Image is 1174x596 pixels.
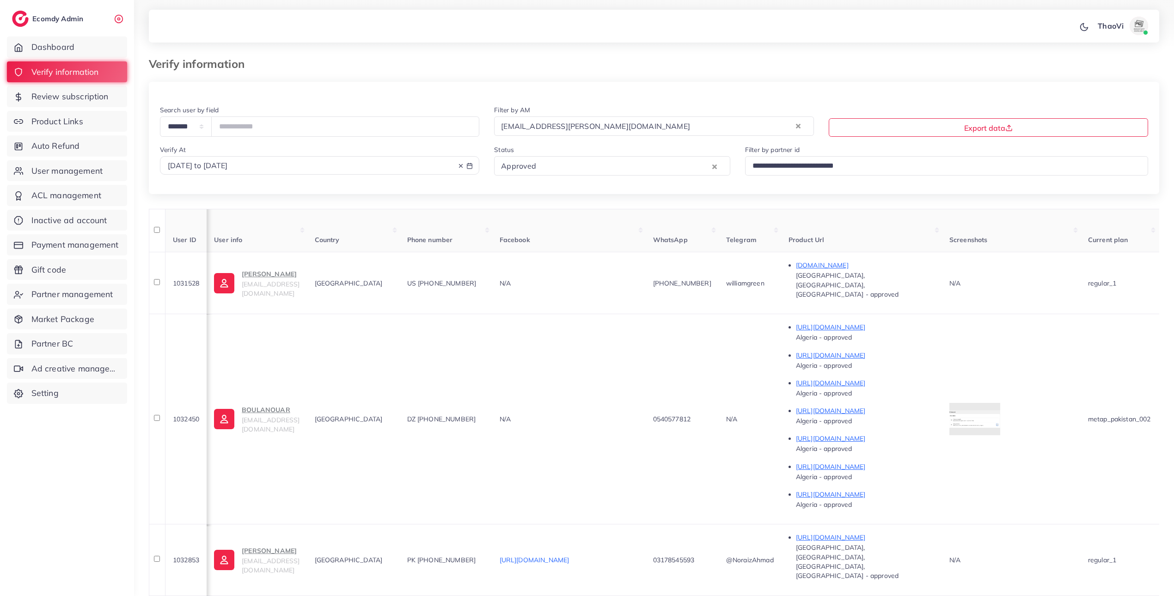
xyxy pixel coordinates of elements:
a: User management [7,160,127,182]
span: regular_1 [1088,279,1116,287]
span: Verify information [31,66,99,78]
span: Facebook [500,236,530,244]
span: [EMAIL_ADDRESS][PERSON_NAME][DOMAIN_NAME] [499,120,692,134]
p: [URL][DOMAIN_NAME] [796,433,935,444]
label: Search user by field [160,105,219,115]
span: Dashboard [31,41,74,53]
a: [PERSON_NAME][EMAIL_ADDRESS][DOMAIN_NAME] [214,545,300,575]
div: Search for option [494,116,813,135]
a: ThaoViavatar [1093,17,1152,35]
span: metap_pakistan_002 [1088,415,1151,423]
span: 03178545593 [653,556,695,564]
span: [EMAIL_ADDRESS][DOMAIN_NAME] [242,280,300,298]
span: Review subscription [31,91,109,103]
span: @NoraizAhmad [726,556,774,564]
span: Phone number [407,236,453,244]
p: [URL][DOMAIN_NAME] [796,461,935,472]
label: Status [494,145,514,154]
p: [URL][DOMAIN_NAME] [796,350,935,361]
a: Verify information [7,61,127,83]
a: Market Package [7,309,127,330]
a: Gift code [7,259,127,280]
img: ic-user-info.36bf1079.svg [214,409,234,429]
span: Telegram [726,236,757,244]
span: [GEOGRAPHIC_DATA], [GEOGRAPHIC_DATA], [GEOGRAPHIC_DATA], [GEOGRAPHIC_DATA] - approved [796,543,899,580]
span: Algeria - approved [796,389,852,397]
span: Algeria - approved [796,473,852,481]
a: Auto Refund [7,135,127,157]
span: User info [214,236,242,244]
img: avatar [1130,17,1148,35]
a: BOULANOUAR[EMAIL_ADDRESS][DOMAIN_NAME] [214,404,300,434]
span: Algeria - approved [796,333,852,341]
span: [EMAIL_ADDRESS][DOMAIN_NAME] [242,416,300,433]
div: Search for option [745,156,1148,175]
input: Search for option [749,159,1136,173]
a: Ad creative management [7,358,127,379]
span: Export data [964,123,1013,133]
a: Product Links [7,111,127,132]
input: Search for option [539,159,710,173]
span: Algeria - approved [796,417,852,425]
a: Setting [7,383,127,404]
span: Country [315,236,340,244]
a: Partner management [7,284,127,305]
a: [PERSON_NAME][EMAIL_ADDRESS][DOMAIN_NAME] [214,268,300,298]
span: [GEOGRAPHIC_DATA], [GEOGRAPHIC_DATA], [GEOGRAPHIC_DATA] - approved [796,271,899,298]
span: Market Package [31,313,94,325]
span: DZ [PHONE_NUMBER] [407,415,476,423]
p: [PERSON_NAME] [242,545,300,556]
a: Review subscription [7,86,127,107]
a: logoEcomdy Admin [12,11,86,27]
span: WhatsApp [653,236,688,244]
label: Filter by AM [494,105,530,115]
p: [URL][DOMAIN_NAME] [796,377,935,389]
span: Auto Refund [31,140,80,152]
span: 1031528 [173,279,199,287]
span: User ID [173,236,196,244]
h2: Ecomdy Admin [32,14,86,23]
span: Screenshots [949,236,988,244]
span: Algeria - approved [796,361,852,370]
img: img uploaded [949,410,1000,428]
p: [URL][DOMAIN_NAME] [796,405,935,416]
span: 0540577812 [653,415,691,423]
span: Product Links [31,116,83,128]
input: Search for option [693,119,794,134]
span: [PHONE_NUMBER] [653,279,711,287]
span: N/A [949,556,960,564]
span: Algeria - approved [796,500,852,509]
span: williamgreen [726,279,764,287]
span: 1032853 [173,556,199,564]
span: Product Url [789,236,825,244]
span: Setting [31,387,59,399]
a: Payment management [7,234,127,255]
p: BOULANOUAR [242,404,300,415]
button: Clear Selected [712,161,717,171]
div: Search for option [494,156,730,175]
span: Partner BC [31,338,73,350]
a: Inactive ad account [7,210,127,231]
h3: Verify information [149,57,252,71]
span: Gift code [31,264,66,276]
a: [URL][DOMAIN_NAME] [500,556,569,564]
img: logo [12,11,29,27]
span: [EMAIL_ADDRESS][DOMAIN_NAME] [242,557,300,574]
span: N/A [949,279,960,287]
a: Partner BC [7,333,127,354]
span: Payment management [31,239,119,251]
p: [URL][DOMAIN_NAME] [796,489,935,500]
span: Inactive ad account [31,214,107,226]
span: Current plan [1088,236,1128,244]
span: [GEOGRAPHIC_DATA] [315,279,383,287]
span: N/A [726,415,737,423]
label: Verify At [160,145,186,154]
p: [URL][DOMAIN_NAME] [796,322,935,333]
a: ACL management [7,185,127,206]
p: [URL][DOMAIN_NAME] [796,532,935,543]
span: Ad creative management [31,363,120,375]
span: ACL management [31,189,101,201]
span: N/A [500,415,511,423]
span: PK [PHONE_NUMBER] [407,556,476,564]
span: regular_1 [1088,556,1116,564]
